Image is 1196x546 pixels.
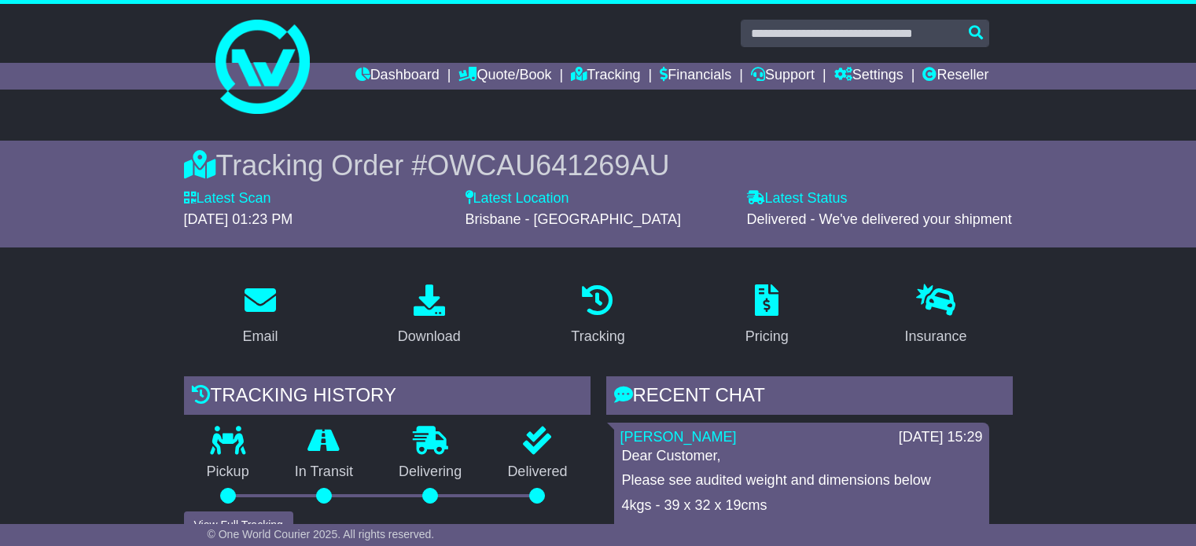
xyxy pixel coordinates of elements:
[905,326,967,347] div: Insurance
[622,522,981,540] p: [PERSON_NAME]
[398,326,461,347] div: Download
[466,211,681,227] span: Brisbane - [GEOGRAPHIC_DATA]
[622,448,981,465] p: Dear Customer,
[388,279,471,353] a: Download
[355,63,440,90] a: Dashboard
[620,429,737,445] a: [PERSON_NAME]
[184,511,293,539] button: View Full Tracking
[242,326,278,347] div: Email
[272,464,376,481] p: In Transit
[922,63,988,90] a: Reseller
[376,464,484,481] p: Delivering
[208,528,435,541] span: © One World Courier 2025. All rights reserved.
[484,464,590,481] p: Delivered
[745,326,789,347] div: Pricing
[660,63,731,90] a: Financials
[561,279,635,353] a: Tracking
[184,148,1013,182] div: Tracking Order #
[751,63,815,90] a: Support
[735,279,799,353] a: Pricing
[184,211,293,227] span: [DATE] 01:23 PM
[899,429,983,446] div: [DATE] 15:29
[622,497,981,515] p: 4kgs - 39 x 32 x 19cms
[834,63,903,90] a: Settings
[747,190,848,207] label: Latest Status
[427,149,669,181] span: OWCAU641269AU
[571,326,624,347] div: Tracking
[184,376,591,419] div: Tracking history
[622,472,981,489] p: Please see audited weight and dimensions below
[895,279,977,353] a: Insurance
[184,190,271,207] label: Latest Scan
[571,63,640,90] a: Tracking
[606,376,1013,419] div: RECENT CHAT
[466,190,569,207] label: Latest Location
[747,211,1012,227] span: Delivered - We've delivered your shipment
[458,63,551,90] a: Quote/Book
[232,279,288,353] a: Email
[184,464,272,481] p: Pickup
